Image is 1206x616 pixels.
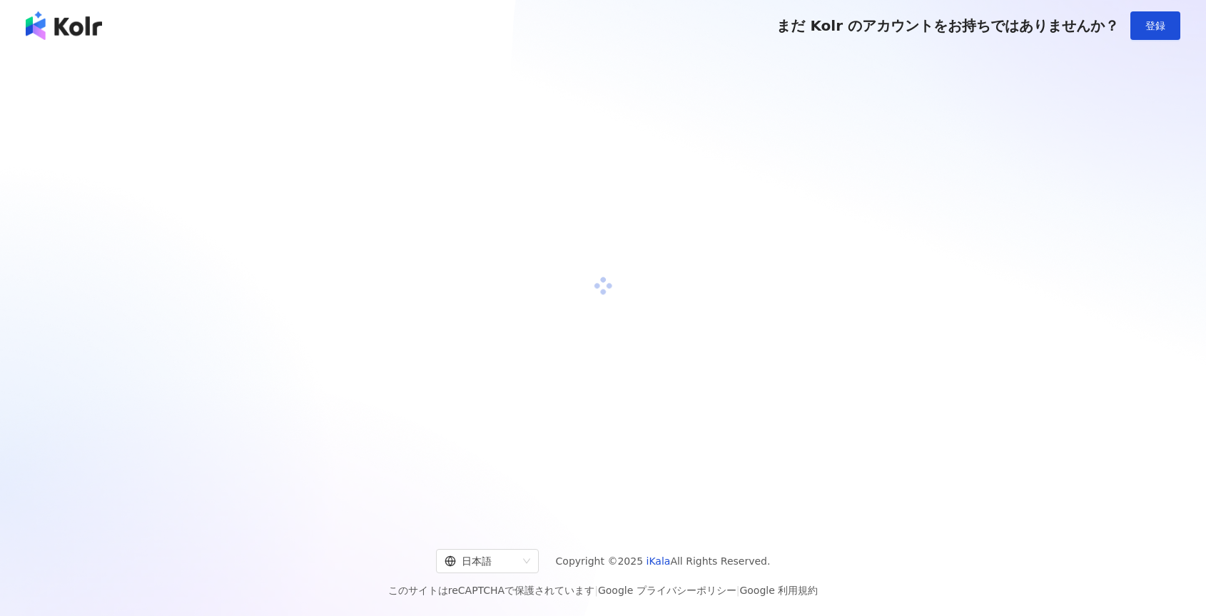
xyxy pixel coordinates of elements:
a: Google プライバシーポリシー [598,585,736,596]
img: logo [26,11,102,40]
a: iKala [647,555,671,567]
div: 日本語 [445,550,517,573]
span: | [736,585,740,596]
span: まだ Kolr のアカウントをお持ちではありませんか？ [776,17,1119,34]
a: Google 利用規約 [739,585,818,596]
button: 登録 [1130,11,1180,40]
span: Copyright © 2025 All Rights Reserved. [556,553,771,570]
span: 登録 [1145,20,1165,31]
span: このサイトはreCAPTCHAで保護されています [388,582,819,599]
span: | [594,585,598,596]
